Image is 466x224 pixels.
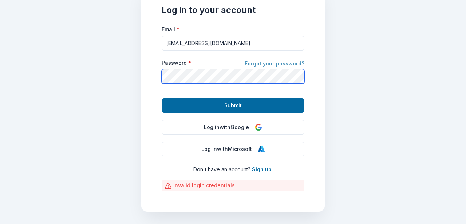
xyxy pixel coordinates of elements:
[255,124,262,131] img: Google Logo
[162,180,304,191] div: Invalid login credentials
[162,26,179,33] label: Email
[224,101,242,110] span: Submit
[162,142,304,156] button: Log inwithMicrosoft
[245,59,304,69] a: Forgot your password?
[258,145,265,153] img: Microsoft Logo
[162,98,304,113] button: Submit
[162,120,304,135] button: Log inwithGoogle
[162,4,304,16] h1: Log in to your account
[193,166,250,172] span: Don ' t have an account?
[162,59,191,67] label: Password
[252,166,272,172] a: Sign up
